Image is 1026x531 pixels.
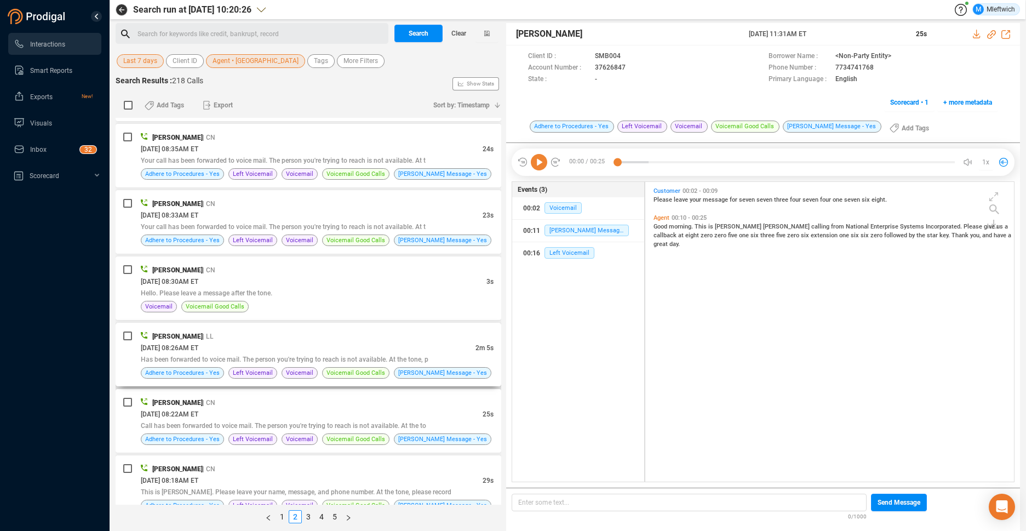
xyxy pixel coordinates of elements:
[326,368,385,378] span: Voicemail Good Calls
[116,389,501,453] div: [PERSON_NAME]| CN[DATE] 08:22AM ET25sCall has been forwarded to voice mail. The person you're try...
[680,187,720,195] span: 00:02 - 00:09
[443,25,475,42] button: Clear
[173,54,197,68] span: Client ID
[14,59,93,81] a: Smart Reports
[811,232,839,239] span: extension
[952,232,970,239] span: Thank
[157,96,184,114] span: Add Tags
[276,511,288,523] a: 1
[1008,232,1011,239] span: a
[315,510,328,523] li: 4
[982,153,989,171] span: 1x
[516,27,582,41] span: [PERSON_NAME]
[872,196,887,203] span: eight.
[141,488,451,496] span: This is [PERSON_NAME]. Please leave your name, message, and phone number. At the tone, please record
[486,278,494,286] span: 3s
[978,155,994,170] button: 1x
[203,134,215,141] span: | CN
[669,214,709,221] span: 00:10 - 00:25
[233,500,273,511] span: Left Voicemail
[8,138,101,160] li: Inbox
[512,220,644,242] button: 00:11[PERSON_NAME] Message - Yes
[678,232,685,239] span: at
[883,119,936,137] button: Add Tags
[141,410,198,418] span: [DATE] 08:22AM ET
[261,510,276,523] button: left
[654,232,678,239] span: callback
[329,511,341,523] a: 5
[763,223,811,230] span: [PERSON_NAME]
[233,368,273,378] span: Left Voicemail
[973,4,1015,15] div: Mleftwich
[398,235,487,245] span: [PERSON_NAME] Message - Yes
[196,96,239,114] button: Export
[152,266,203,274] span: [PERSON_NAME]
[654,223,669,230] span: Good
[523,222,540,239] div: 00:11
[145,368,220,378] span: Adhere to Procedures - Yes
[871,494,927,511] button: Send Message
[884,232,909,239] span: followed
[30,146,47,153] span: Inbox
[307,54,335,68] button: Tags
[760,232,776,239] span: three
[30,119,52,127] span: Visuals
[80,146,96,153] sup: 32
[152,465,203,473] span: [PERSON_NAME]
[214,96,233,114] span: Export
[30,93,53,101] span: Exports
[451,25,466,42] span: Clear
[715,223,763,230] span: [PERSON_NAME]
[937,94,998,111] button: + more metadata
[654,196,674,203] span: Please
[213,54,299,68] span: Agent • [GEOGRAPHIC_DATA]
[831,223,846,230] span: from
[152,333,203,340] span: [PERSON_NAME]
[394,25,443,42] button: Search
[617,121,667,133] span: Left Voicemail
[186,301,244,312] span: Voicemail Good Calls
[528,74,589,85] span: State :
[714,232,728,239] span: zero
[141,289,272,297] span: Hello. Please leave a message after the tone.
[152,134,203,141] span: [PERSON_NAME]
[669,241,680,248] span: day.
[595,51,621,62] span: SMB004
[595,74,597,85] span: -
[690,196,703,203] span: your
[289,511,301,523] a: 2
[326,500,385,511] span: Voicemail Good Calls
[835,51,891,62] span: <Non-Party Entity>
[916,30,927,38] span: 25s
[927,232,939,239] span: star
[409,25,428,42] span: Search
[769,51,830,62] span: Borrower Name :
[14,85,93,107] a: ExportsNew!
[523,199,540,217] div: 00:02
[654,187,680,195] span: Customer
[701,232,714,239] span: zero
[544,247,594,259] span: Left Voicemail
[870,223,900,230] span: Enterprise
[326,169,385,179] span: Voicemail Good Calls
[82,85,93,107] span: New!
[341,510,356,523] li: Next Page
[1005,223,1008,230] span: a
[695,223,708,230] span: This
[141,477,198,484] span: [DATE] 08:18AM ET
[14,112,93,134] a: Visuals
[730,196,739,203] span: for
[345,515,352,521] span: right
[512,242,644,264] button: 00:16Left Voicemail
[926,223,964,230] span: Incorporated.
[203,200,215,208] span: | CN
[30,67,72,75] span: Smart Reports
[116,124,501,187] div: [PERSON_NAME]| CN[DATE] 08:35AM ET24sYour call has been forwarded to voice mail. The person you'r...
[811,223,831,230] span: calling
[870,232,884,239] span: zero
[141,145,198,153] span: [DATE] 08:35AM ET
[916,232,927,239] span: the
[851,232,861,239] span: six
[483,410,494,418] span: 25s
[116,455,501,519] div: [PERSON_NAME]| CN[DATE] 08:18AM ET29sThis is [PERSON_NAME]. Please leave your name, message, and ...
